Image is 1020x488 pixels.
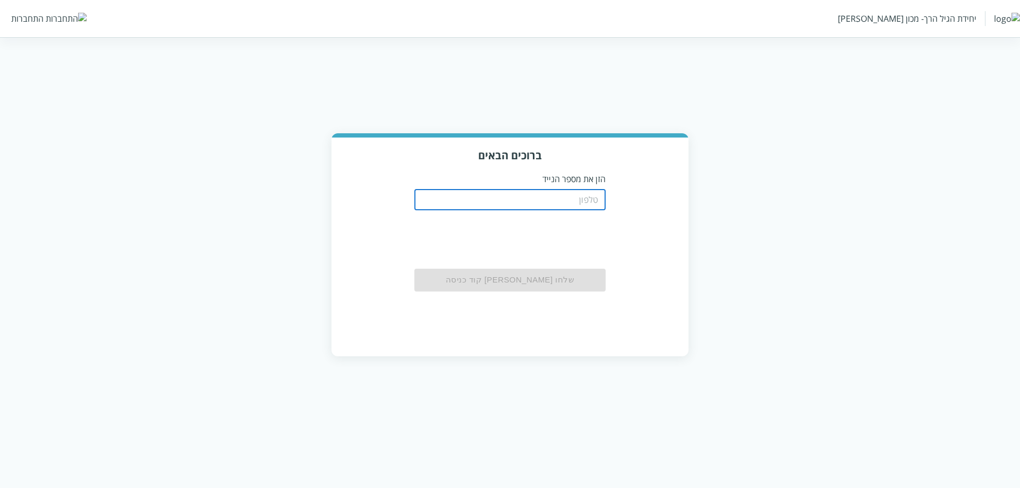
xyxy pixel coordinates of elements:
iframe: reCAPTCHA [444,217,606,258]
input: טלפון [414,189,606,210]
p: הזן את מספר הנייד [414,173,606,185]
div: התחברות [11,13,44,24]
img: התחברות [46,13,87,24]
h3: ברוכים הבאים [342,148,678,162]
div: יחידת הגיל הרך- מכון [PERSON_NAME] [838,13,976,24]
img: logo [994,13,1020,24]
